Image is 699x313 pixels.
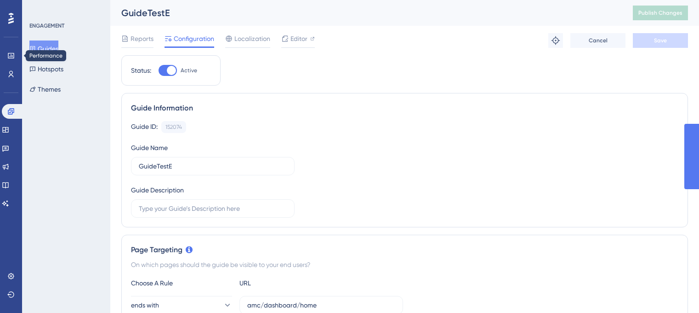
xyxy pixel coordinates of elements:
[29,61,63,77] button: Hotspots
[131,244,678,255] div: Page Targeting
[131,33,153,44] span: Reports
[131,103,678,114] div: Guide Information
[181,67,197,74] span: Active
[29,22,64,29] div: ENGAGEMENT
[589,37,608,44] span: Cancel
[633,33,688,48] button: Save
[290,33,307,44] span: Editor
[654,37,667,44] span: Save
[165,123,182,131] div: 152074
[131,259,678,270] div: On which pages should the guide be visible to your end users?
[139,203,287,214] input: Type your Guide’s Description here
[570,33,625,48] button: Cancel
[131,278,232,289] div: Choose A Rule
[29,41,58,57] button: Guides
[29,81,61,98] button: Themes
[131,65,151,76] div: Status:
[247,300,395,310] input: yourwebsite.com/path
[121,6,610,19] div: GuideTestE
[638,9,682,17] span: Publish Changes
[174,33,214,44] span: Configuration
[131,300,159,311] span: ends with
[234,33,270,44] span: Localization
[139,161,287,171] input: Type your Guide’s Name here
[131,185,184,196] div: Guide Description
[239,278,341,289] div: URL
[660,277,688,304] iframe: UserGuiding AI Assistant Launcher
[131,121,158,133] div: Guide ID:
[633,6,688,20] button: Publish Changes
[131,142,168,153] div: Guide Name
